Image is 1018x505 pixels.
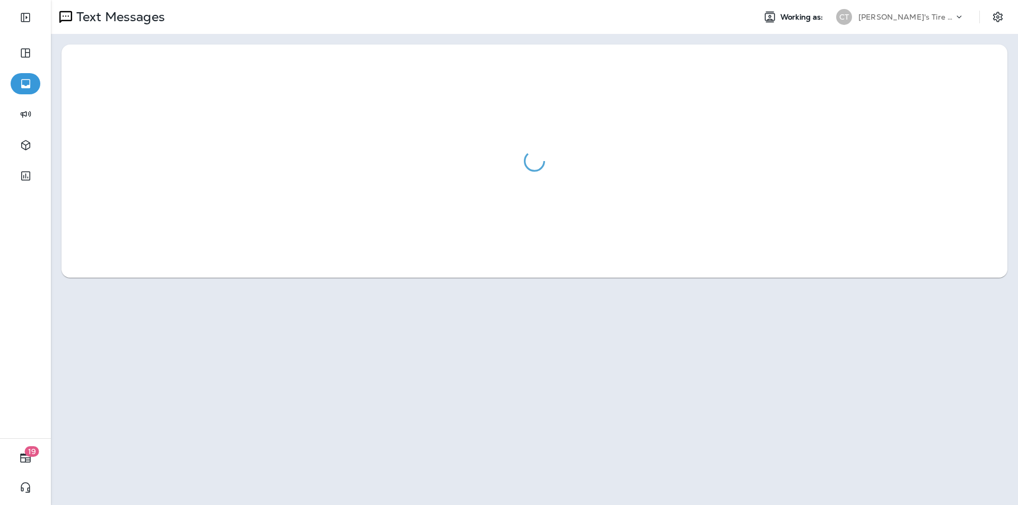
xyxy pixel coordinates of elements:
[858,13,954,21] p: [PERSON_NAME]'s Tire & Auto
[11,7,40,28] button: Expand Sidebar
[25,446,39,457] span: 19
[836,9,852,25] div: CT
[780,13,826,22] span: Working as:
[988,7,1007,26] button: Settings
[11,447,40,468] button: 19
[72,9,165,25] p: Text Messages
